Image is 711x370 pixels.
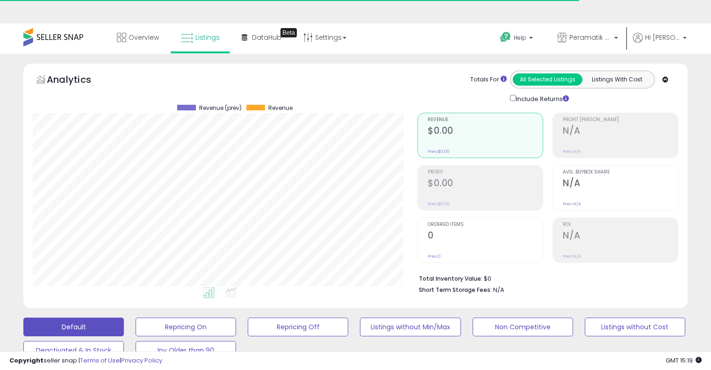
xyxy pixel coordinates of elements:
h5: Analytics [47,73,109,88]
div: Include Returns [503,93,580,104]
h2: $0.00 [428,178,543,190]
small: Prev: N/A [563,254,581,259]
button: Repricing On [136,318,236,336]
button: All Selected Listings [513,73,582,86]
div: Totals For [470,75,507,84]
button: Deactivated & In Stock [23,341,124,360]
div: Tooltip anchor [280,28,297,37]
b: Short Term Storage Fees: [419,286,492,294]
button: Listings without Cost [585,318,685,336]
i: Get Help [500,31,511,43]
span: Listings [195,33,220,42]
button: Listings without Min/Max [360,318,460,336]
small: Prev: N/A [563,201,581,207]
strong: Copyright [9,356,43,365]
button: Non Competitive [473,318,573,336]
button: Inv Older than 90 [136,341,236,360]
span: ROI [563,222,678,227]
span: Peramatik Goods Ltd US [569,33,611,42]
small: Prev: $0.00 [428,149,450,154]
span: Help [514,34,526,42]
a: Peramatik Goods Ltd US [550,23,625,54]
a: Terms of Use [80,356,120,365]
a: DataHub [235,23,288,51]
h2: N/A [563,178,678,190]
span: Revenue [268,105,293,111]
button: Default [23,318,124,336]
span: Revenue [428,117,543,123]
h2: $0.00 [428,125,543,138]
small: Prev: 0 [428,254,441,259]
span: Overview [129,33,159,42]
button: Listings With Cost [582,73,652,86]
small: Prev: $0.00 [428,201,450,207]
a: Listings [174,23,227,51]
h2: 0 [428,230,543,243]
span: N/A [493,285,504,294]
a: Hi [PERSON_NAME] [633,33,687,54]
h2: N/A [563,125,678,138]
span: Avg. Buybox Share [563,170,678,175]
small: Prev: N/A [563,149,581,154]
a: Privacy Policy [121,356,162,365]
span: Hi [PERSON_NAME] [645,33,680,42]
span: 2025-10-7 15:19 GMT [666,356,702,365]
span: Ordered Items [428,222,543,227]
span: Revenue (prev) [199,105,242,111]
div: seller snap | | [9,356,162,365]
a: Help [493,24,542,53]
span: Profit [428,170,543,175]
button: Repricing Off [248,318,348,336]
a: Settings [296,23,353,51]
span: DataHub [252,33,281,42]
h2: N/A [563,230,678,243]
b: Total Inventory Value: [419,275,482,283]
li: $0 [419,272,671,283]
a: Overview [110,23,166,51]
span: Profit [PERSON_NAME] [563,117,678,123]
